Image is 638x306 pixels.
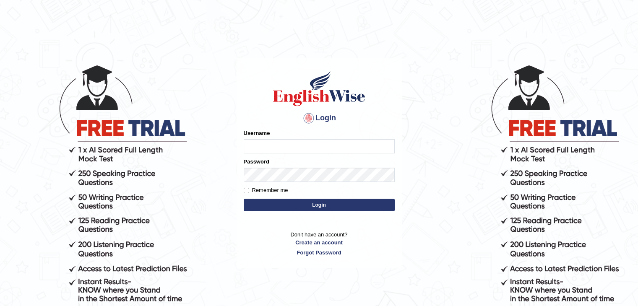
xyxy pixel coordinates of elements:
a: Create an account [244,239,395,246]
p: Don't have an account? [244,231,395,257]
img: Logo of English Wise sign in for intelligent practice with AI [271,70,367,107]
h4: Login [244,112,395,125]
button: Login [244,199,395,211]
a: Forgot Password [244,249,395,257]
label: Username [244,129,270,137]
label: Remember me [244,186,288,194]
label: Password [244,158,269,166]
input: Remember me [244,188,249,193]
